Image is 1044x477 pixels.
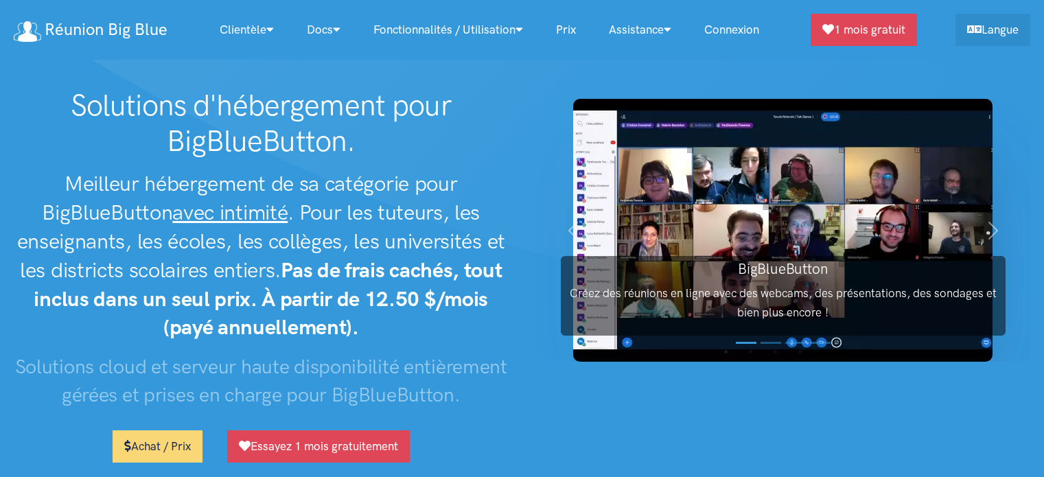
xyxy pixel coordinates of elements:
strong: Pas de frais cachés, tout inclus dans un seul prix. À partir de 12.50 $/mois (payé annuellement). [34,257,502,340]
a: Clientèle [203,15,290,45]
p: Créez des réunions en ligne avec des webcams, des présentations, des sondages et bien plus encore ! [561,284,1006,321]
a: Réunion Big Blue [14,15,167,45]
h3: BigBlueButton [561,259,1006,279]
h2: Meilleur hébergement de sa catégorie pour BigBlueButton . Pour les tuteurs, les enseignants, les ... [14,170,509,342]
a: Achat / Prix [113,430,202,463]
h1: Solutions d'hébergement pour BigBlueButton. [14,88,509,159]
a: Docs [290,15,357,45]
u: avec intimité [172,200,288,225]
img: logo [14,21,41,42]
a: Connexion [688,15,776,45]
h3: Solutions cloud et serveur haute disponibilité entièrement gérées et prises en charge pour BigBlu... [14,353,509,408]
a: Prix [540,15,592,45]
a: Essayez 1 mois gratuitement [227,430,410,463]
a: Langue [955,14,1030,46]
a: Assistance [592,15,688,45]
img: Capture d'écran BigBlueButton [573,99,993,362]
a: 1 mois gratuit [811,14,917,46]
a: Fonctionnalités / utilisation [357,15,540,45]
